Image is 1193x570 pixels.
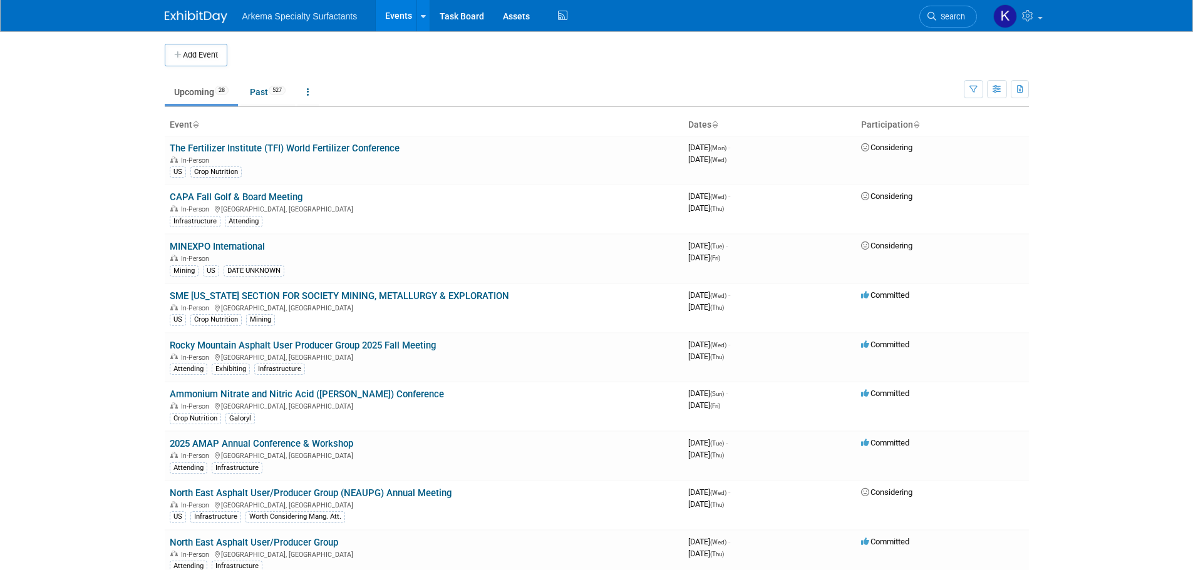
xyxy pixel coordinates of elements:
[225,216,262,227] div: Attending
[726,241,728,250] span: -
[710,145,726,151] span: (Mon)
[861,537,909,546] span: Committed
[726,438,728,447] span: -
[710,292,726,299] span: (Wed)
[165,115,683,136] th: Event
[710,452,724,459] span: (Thu)
[993,4,1017,28] img: Kayla Parker
[170,302,678,312] div: [GEOGRAPHIC_DATA], [GEOGRAPHIC_DATA]
[861,191,912,201] span: Considering
[170,205,178,211] img: In-Person Event
[710,205,724,212] span: (Thu)
[165,44,227,66] button: Add Event
[688,549,724,558] span: [DATE]
[710,390,724,397] span: (Sun)
[170,314,186,325] div: US
[688,438,728,447] span: [DATE]
[728,191,730,201] span: -
[170,537,338,548] a: North East Asphalt User/Producer Group
[688,400,720,410] span: [DATE]
[710,539,726,546] span: (Wed)
[688,253,720,262] span: [DATE]
[861,340,909,349] span: Committed
[170,191,302,203] a: CAPA Fall Golf & Board Meeting
[170,487,452,499] a: North East Asphalt User/Producer Group (NEAUPG) Annual Meeting
[936,12,965,21] span: Search
[861,487,912,497] span: Considering
[170,438,353,449] a: 2025 AMAP Annual Conference & Workshop
[170,511,186,522] div: US
[728,290,730,300] span: -
[710,501,724,508] span: (Thu)
[170,156,178,163] img: In-Person Event
[181,551,213,559] span: In-Person
[726,389,728,398] span: -
[165,80,238,104] a: Upcoming28
[861,438,909,447] span: Committed
[170,340,436,351] a: Rocky Mountain Asphalt User Producer Group 2025 Fall Meeting
[170,255,178,261] img: In-Person Event
[165,11,227,23] img: ExhibitDay
[710,193,726,200] span: (Wed)
[170,354,178,360] img: In-Person Event
[170,549,678,559] div: [GEOGRAPHIC_DATA], [GEOGRAPHIC_DATA]
[190,166,242,178] div: Crop Nutrition
[688,352,724,361] span: [DATE]
[710,551,724,557] span: (Thu)
[710,156,726,163] span: (Wed)
[170,304,178,310] img: In-Person Event
[688,290,730,300] span: [DATE]
[181,452,213,460] span: In-Person
[192,120,199,130] a: Sort by Event Name
[688,499,724,509] span: [DATE]
[688,203,724,213] span: [DATE]
[728,143,730,152] span: -
[728,537,730,546] span: -
[170,364,207,375] div: Attending
[170,501,178,507] img: In-Person Event
[254,364,305,375] div: Infrastructure
[181,354,213,362] span: In-Person
[190,511,241,522] div: Infrastructure
[711,120,718,130] a: Sort by Start Date
[710,440,724,447] span: (Tue)
[170,413,221,424] div: Crop Nutrition
[242,11,358,21] span: Arkema Specialty Surfactants
[170,241,265,252] a: MINEXPO International
[861,389,909,398] span: Committed
[269,86,286,95] span: 527
[861,290,909,300] span: Committed
[190,314,242,325] div: Crop Nutrition
[688,340,730,349] span: [DATE]
[170,290,509,302] a: SME [US_STATE] SECTION FOR SOCIETY MINING, METALLURGY & EXPLORATION
[170,143,400,154] a: The Fertilizer Institute (TFI) World Fertilizer Conference
[688,155,726,164] span: [DATE]
[170,462,207,474] div: Attending
[170,216,220,227] div: Infrastructure
[683,115,856,136] th: Dates
[170,450,678,460] div: [GEOGRAPHIC_DATA], [GEOGRAPHIC_DATA]
[728,340,730,349] span: -
[710,402,720,409] span: (Fri)
[919,6,977,28] a: Search
[688,487,730,497] span: [DATE]
[728,487,730,497] span: -
[215,86,229,95] span: 28
[688,143,730,152] span: [DATE]
[861,241,912,250] span: Considering
[710,304,724,311] span: (Thu)
[170,166,186,178] div: US
[225,413,255,424] div: Galoryl
[170,400,678,410] div: [GEOGRAPHIC_DATA], [GEOGRAPHIC_DATA]
[181,156,213,165] span: In-Person
[245,511,345,522] div: Worth Considering Mang. Att.
[181,402,213,410] span: In-Person
[688,241,728,250] span: [DATE]
[246,314,275,325] div: Mining
[688,537,730,546] span: [DATE]
[170,389,444,400] a: Ammonium Nitrate and Nitric Acid ([PERSON_NAME]) Conference
[710,243,724,250] span: (Tue)
[170,265,199,277] div: Mining
[224,265,284,277] div: DATE UNKNOWN
[710,354,724,360] span: (Thu)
